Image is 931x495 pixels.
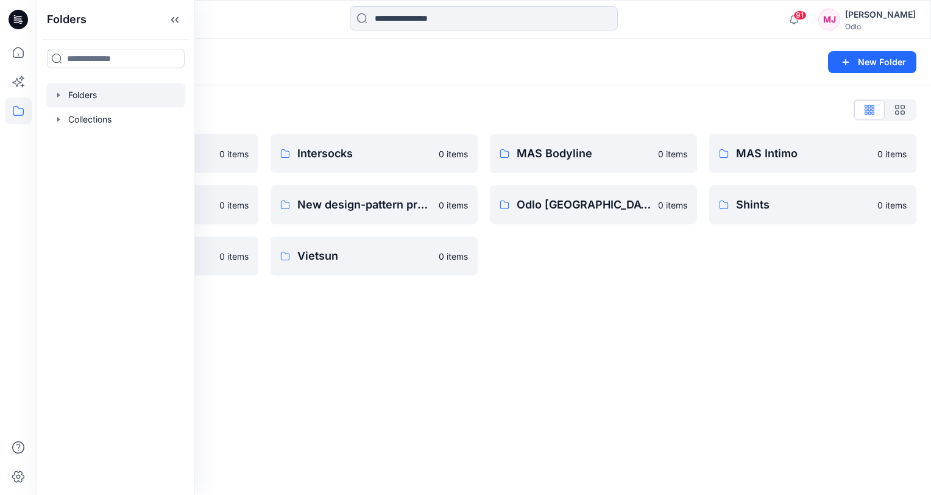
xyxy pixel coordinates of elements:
p: MAS Intimo [736,145,870,162]
a: New design-pattern process test group0 items [271,185,478,224]
p: 0 items [219,199,249,212]
p: MAS Bodyline [517,145,651,162]
p: 0 items [877,199,907,212]
a: MAS Bodyline0 items [490,134,697,173]
div: MJ [818,9,840,30]
div: Odlo [845,22,916,31]
p: Odlo [GEOGRAPHIC_DATA] [517,196,651,213]
p: Shints [736,196,870,213]
span: 91 [793,10,807,20]
a: Shints0 items [709,185,916,224]
p: 0 items [219,148,249,160]
p: 0 items [439,199,468,212]
a: MAS Intimo0 items [709,134,916,173]
a: Intersocks0 items [271,134,478,173]
p: 0 items [439,250,468,263]
p: Intersocks [297,145,431,162]
div: [PERSON_NAME] [845,7,916,22]
p: 0 items [877,148,907,160]
p: New design-pattern process test group [297,196,431,213]
p: 0 items [658,199,687,212]
p: 0 items [658,148,687,160]
button: New Folder [828,51,916,73]
a: Vietsun0 items [271,237,478,276]
a: Odlo [GEOGRAPHIC_DATA]0 items [490,185,697,224]
p: Vietsun [297,247,431,265]
p: 0 items [439,148,468,160]
p: 0 items [219,250,249,263]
